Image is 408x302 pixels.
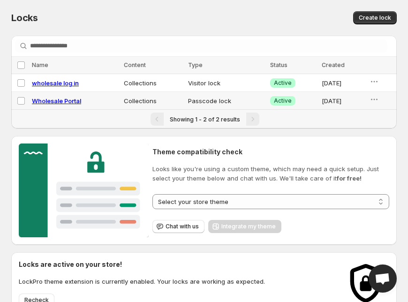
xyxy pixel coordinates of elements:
p: Looks like you're using a custom theme, which may need a quick setup. Just select your theme belo... [152,164,389,183]
span: Active [274,97,292,105]
span: Type [188,61,203,68]
strong: for free! [337,174,362,182]
button: Create lock [353,11,397,24]
span: Name [32,61,48,68]
span: Locks [11,12,38,23]
span: Content [124,61,146,68]
span: Status [270,61,287,68]
span: Create lock [359,14,391,22]
td: Collections [121,74,185,92]
a: wholesale log in [32,79,79,87]
div: Open chat [369,264,397,293]
span: Showing 1 - 2 of 2 results [170,116,240,123]
span: Chat with us [166,223,199,230]
span: Active [274,79,292,87]
span: Created [322,61,345,68]
button: Chat with us [152,220,204,233]
td: Collections [121,92,185,110]
h2: Theme compatibility check [152,147,389,157]
td: Passcode lock [185,92,267,110]
nav: Pagination [11,109,397,128]
a: Wholesale Portal [32,97,81,105]
td: Visitor lock [185,74,267,92]
td: [DATE] [319,92,367,110]
h2: Locks are active on your store! [19,260,265,269]
p: LockPro theme extension is currently enabled. Your locks are working as expected. [19,277,265,286]
img: Customer support [19,143,149,237]
td: [DATE] [319,74,367,92]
